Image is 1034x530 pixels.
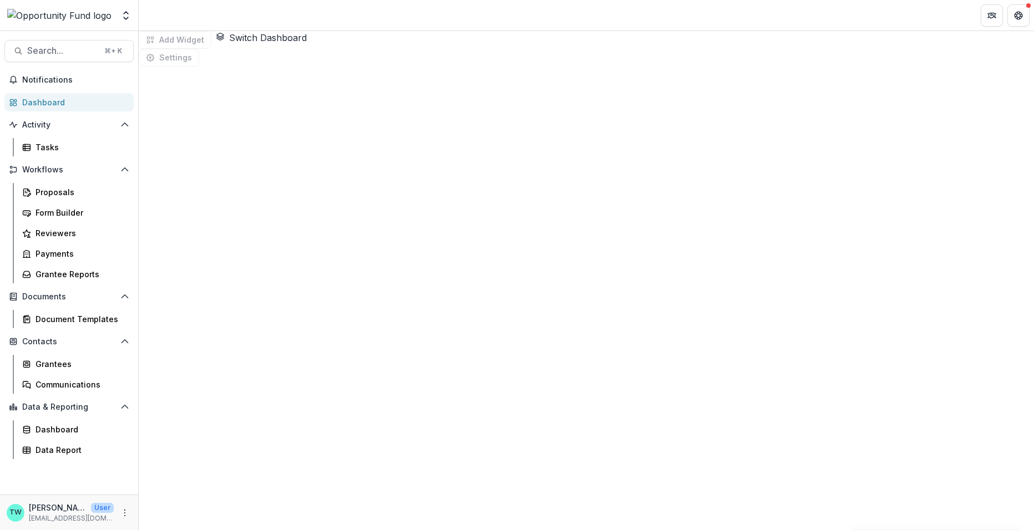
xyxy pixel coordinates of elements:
a: Dashboard [18,420,134,439]
div: Form Builder [36,207,125,218]
a: Document Templates [18,310,134,328]
p: [EMAIL_ADDRESS][DOMAIN_NAME] [29,513,114,523]
div: Reviewers [36,227,125,239]
span: Documents [22,292,116,302]
nav: breadcrumb [143,7,190,23]
a: Dashboard [4,93,134,111]
button: Open Contacts [4,333,134,350]
a: Grantees [18,355,134,373]
a: Form Builder [18,203,134,222]
button: Partners [981,4,1003,27]
button: Open Documents [4,288,134,305]
button: Get Help [1007,4,1030,27]
div: Communications [36,379,125,390]
div: Grantees [36,358,125,370]
div: Proposals [36,186,125,198]
div: Ti Wilhelm [9,509,22,516]
img: Opportunity Fund logo [7,9,111,22]
button: Add Widget [139,31,211,49]
button: Open entity switcher [118,4,134,27]
div: Dashboard [22,96,125,108]
button: Notifications [4,71,134,89]
a: Reviewers [18,224,134,242]
p: User [91,503,114,513]
a: Tasks [18,138,134,156]
a: Payments [18,244,134,263]
span: Notifications [22,75,129,85]
span: Contacts [22,337,116,346]
button: Search... [4,40,134,62]
p: [PERSON_NAME] [29,502,87,513]
a: Proposals [18,183,134,201]
button: More [118,506,131,519]
div: Grantee Reports [36,268,125,280]
div: Tasks [36,141,125,153]
div: Document Templates [36,313,125,325]
span: Workflows [22,165,116,175]
button: Open Activity [4,116,134,134]
div: ⌘ + K [102,45,124,57]
a: Grantee Reports [18,265,134,283]
div: Dashboard [36,424,125,435]
button: Open Workflows [4,161,134,179]
div: Payments [36,248,125,259]
button: Settings [139,49,199,67]
a: Data Report [18,441,134,459]
a: Communications [18,375,134,394]
div: Data Report [36,444,125,456]
button: Open Data & Reporting [4,398,134,416]
button: Switch Dashboard [216,31,307,44]
span: Search... [27,45,98,56]
span: Activity [22,120,116,130]
span: Data & Reporting [22,402,116,412]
